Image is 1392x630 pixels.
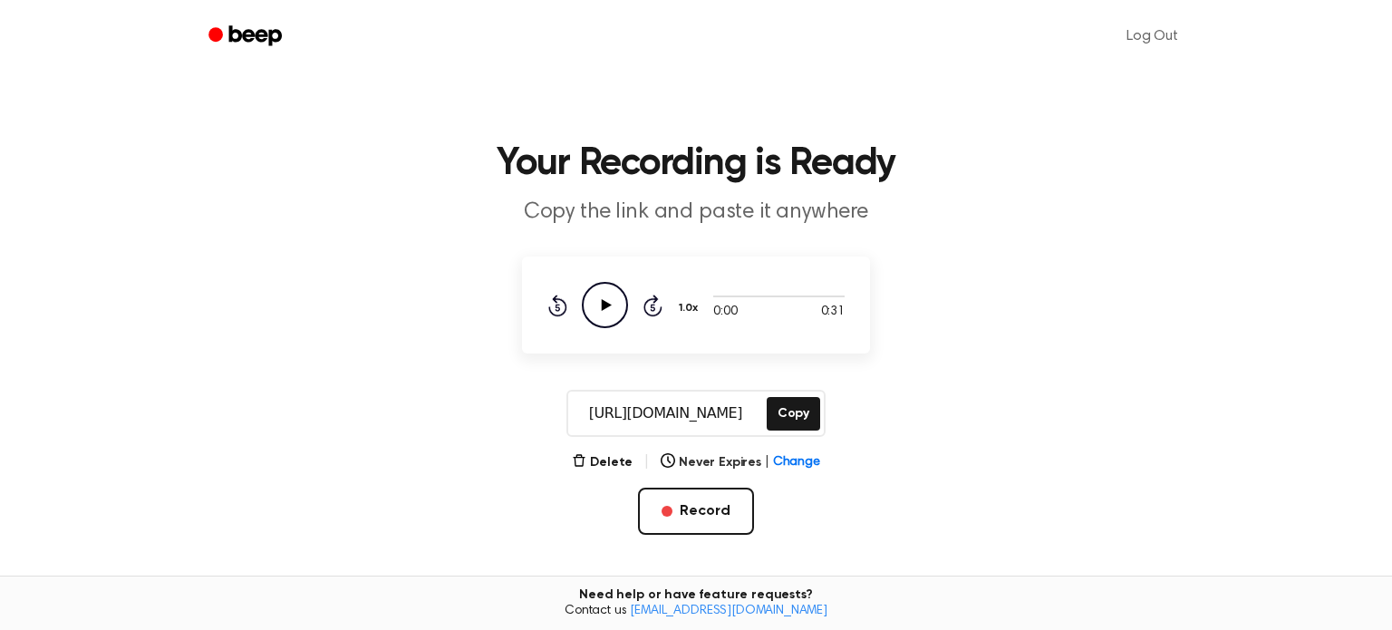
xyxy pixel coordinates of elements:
[677,293,704,324] button: 1.0x
[1108,15,1196,58] a: Log Out
[765,453,769,472] span: |
[767,397,820,431] button: Copy
[11,604,1381,620] span: Contact us
[773,453,820,472] span: Change
[643,451,650,473] span: |
[232,145,1160,183] h1: Your Recording is Ready
[348,198,1044,228] p: Copy the link and paste it anywhere
[821,303,845,322] span: 0:31
[630,605,827,617] a: [EMAIL_ADDRESS][DOMAIN_NAME]
[638,488,753,535] button: Record
[572,453,633,472] button: Delete
[196,19,298,54] a: Beep
[661,453,820,472] button: Never Expires|Change
[713,303,737,322] span: 0:00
